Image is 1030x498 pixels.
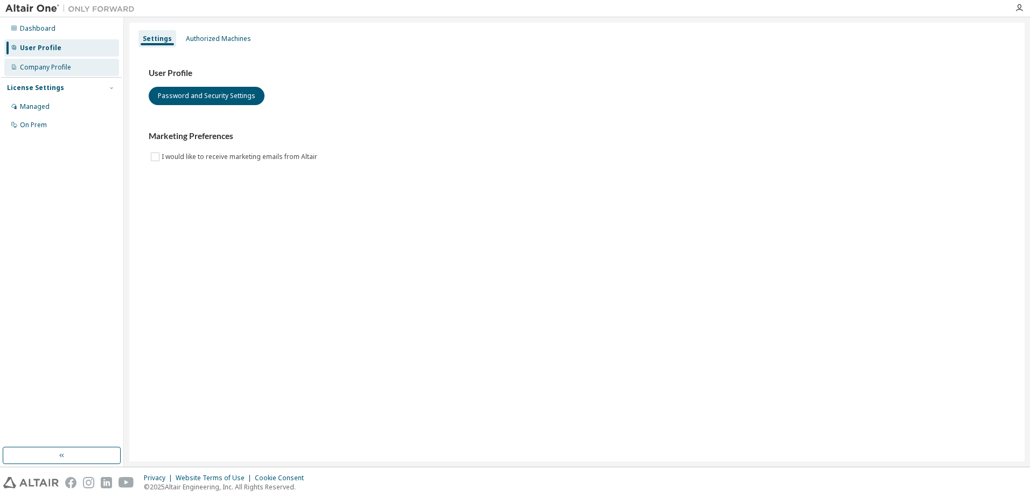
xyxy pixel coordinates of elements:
label: I would like to receive marketing emails from Altair [162,150,319,163]
h3: User Profile [149,68,1005,79]
img: linkedin.svg [101,477,112,488]
div: Managed [20,102,50,111]
h3: Marketing Preferences [149,131,1005,142]
img: Altair One [5,3,140,14]
div: On Prem [20,121,47,129]
div: Website Terms of Use [176,474,255,482]
img: facebook.svg [65,477,76,488]
div: Privacy [144,474,176,482]
button: Password and Security Settings [149,87,265,105]
img: instagram.svg [83,477,94,488]
div: Settings [143,34,172,43]
div: Company Profile [20,63,71,72]
img: youtube.svg [119,477,134,488]
div: Authorized Machines [186,34,251,43]
div: License Settings [7,84,64,92]
div: Dashboard [20,24,55,33]
p: © 2025 Altair Engineering, Inc. All Rights Reserved. [144,482,310,492]
div: Cookie Consent [255,474,310,482]
img: altair_logo.svg [3,477,59,488]
div: User Profile [20,44,61,52]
